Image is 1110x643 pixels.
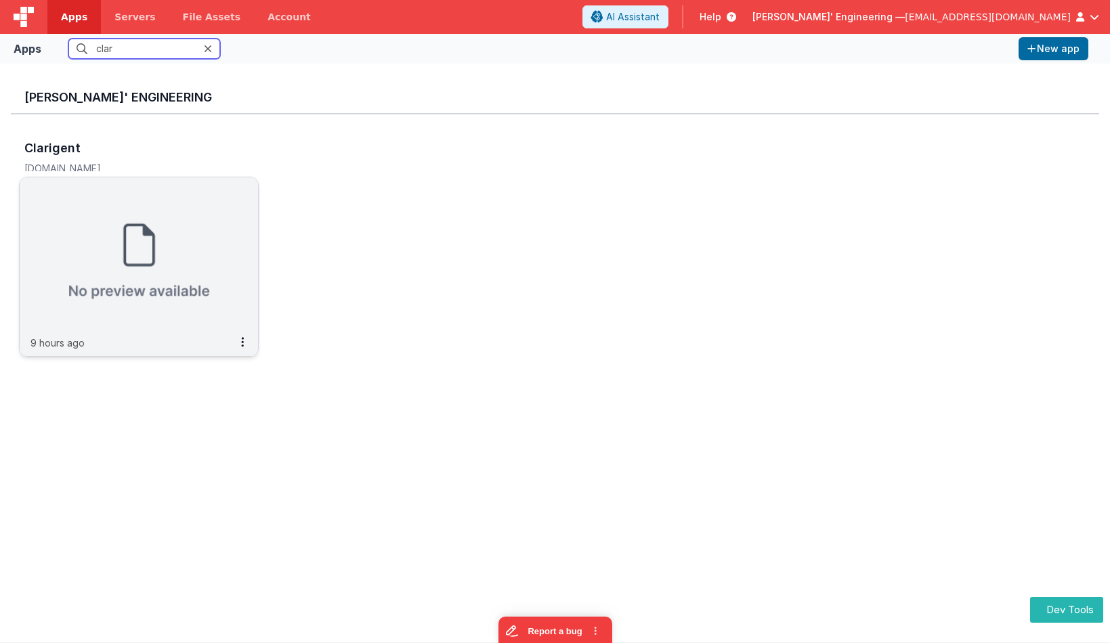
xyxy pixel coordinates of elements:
[1030,597,1103,623] button: Dev Tools
[24,88,1086,106] h3: [PERSON_NAME]' Engineering
[582,5,668,28] button: AI Assistant
[14,41,41,57] div: Apps
[30,336,85,350] p: 9 hours ago
[24,161,225,175] h5: [DOMAIN_NAME]
[752,10,905,24] span: [PERSON_NAME]' Engineering —
[606,10,660,24] span: AI Assistant
[905,10,1071,24] span: [EMAIL_ADDRESS][DOMAIN_NAME]
[24,139,81,157] h3: Clarigent
[752,10,1099,24] button: [PERSON_NAME]' Engineering — [EMAIL_ADDRESS][DOMAIN_NAME]
[68,39,220,59] input: Search apps
[114,10,155,24] span: Servers
[61,10,87,24] span: Apps
[183,10,241,24] span: File Assets
[700,10,721,24] span: Help
[1019,37,1088,60] button: New app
